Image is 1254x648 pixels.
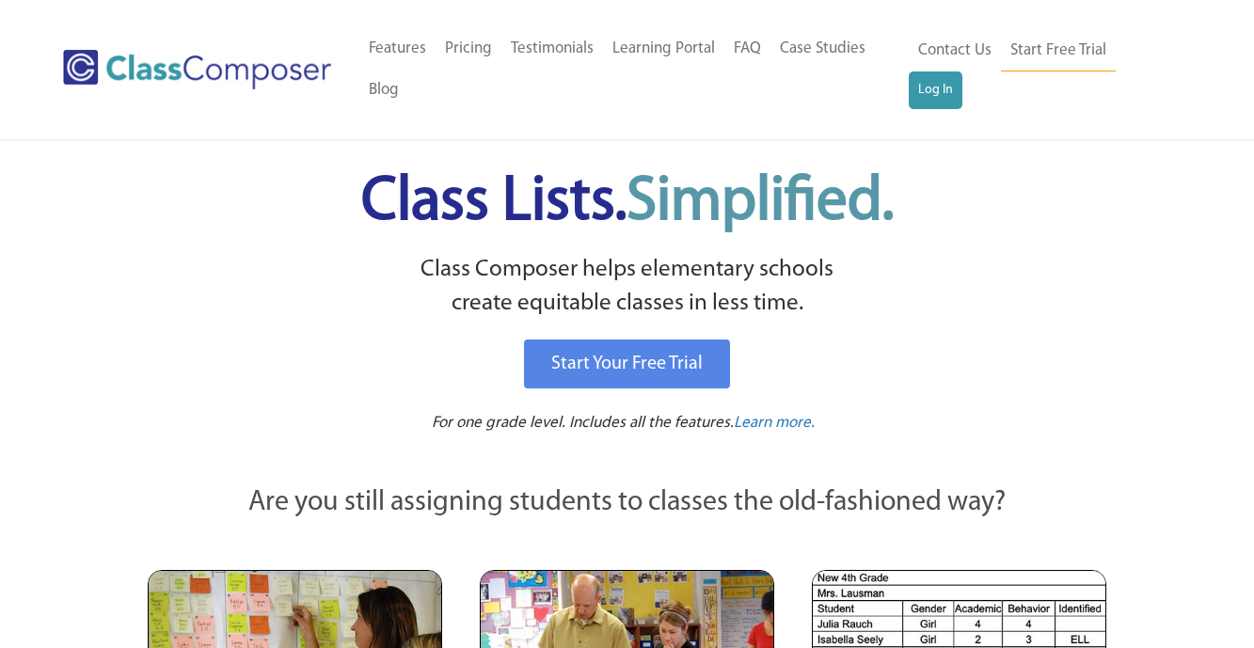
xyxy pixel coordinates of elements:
[63,50,331,89] img: Class Composer
[361,172,894,233] span: Class Lists.
[627,172,894,233] span: Simplified.
[145,253,1110,322] p: Class Composer helps elementary schools create equitable classes in less time.
[603,28,724,70] a: Learning Portal
[359,70,408,111] a: Blog
[770,28,875,70] a: Case Studies
[909,30,1001,71] a: Contact Us
[1001,30,1116,72] a: Start Free Trial
[524,340,730,388] a: Start Your Free Trial
[501,28,603,70] a: Testimonials
[734,412,815,435] a: Learn more.
[734,415,815,431] span: Learn more.
[909,30,1177,109] nav: Header Menu
[432,415,734,431] span: For one grade level. Includes all the features.
[148,482,1107,524] p: Are you still assigning students to classes the old-fashioned way?
[436,28,501,70] a: Pricing
[359,28,910,111] nav: Header Menu
[724,28,770,70] a: FAQ
[359,28,436,70] a: Features
[909,71,962,109] a: Log In
[551,355,703,373] span: Start Your Free Trial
